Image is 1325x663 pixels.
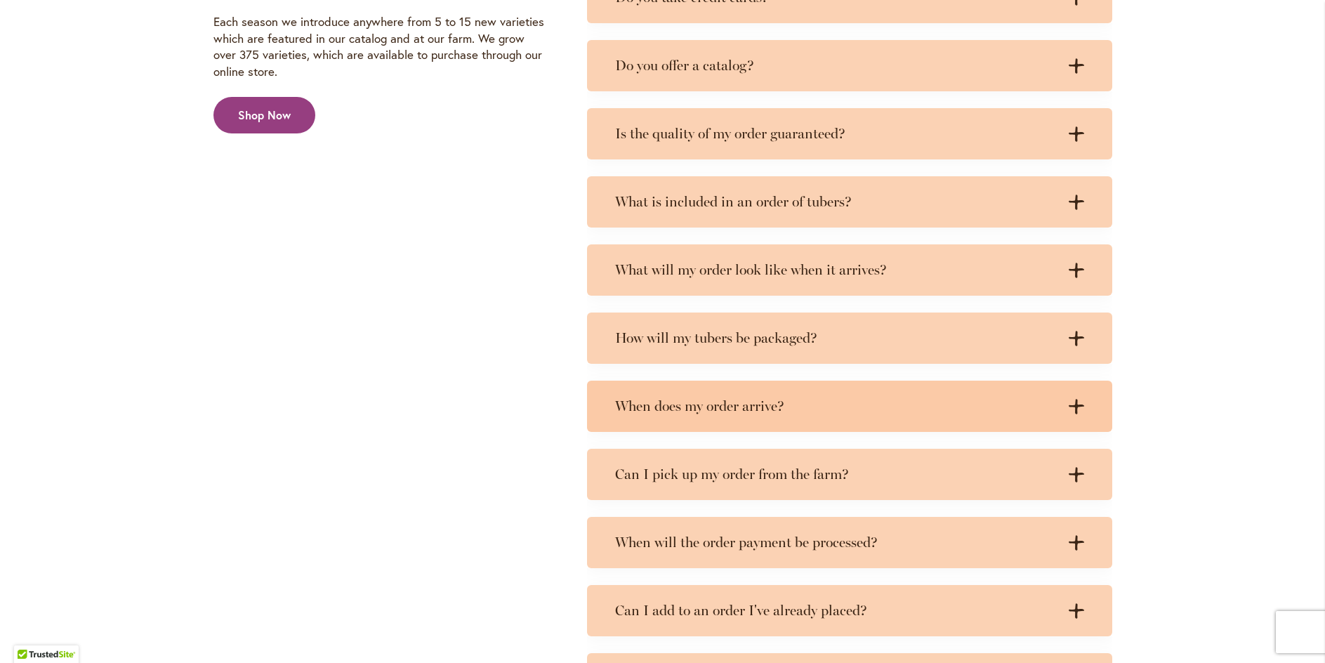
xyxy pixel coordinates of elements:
summary: Do you offer a catalog? [587,40,1112,91]
h3: Do you offer a catalog? [615,57,1056,74]
h3: When will the order payment be processed? [615,534,1056,551]
summary: What is included in an order of tubers? [587,176,1112,228]
h3: Can I add to an order I've already placed? [615,602,1056,619]
a: Shop Now [213,97,315,133]
summary: Can I add to an order I've already placed? [587,585,1112,636]
summary: When will the order payment be processed? [587,517,1112,568]
h3: Is the quality of my order guaranteed? [615,125,1056,143]
h3: When does my order arrive? [615,398,1056,415]
h3: Can I pick up my order from the farm? [615,466,1056,483]
summary: Can I pick up my order from the farm? [587,449,1112,500]
h3: What will my order look like when it arrives? [615,261,1056,279]
summary: What will my order look like when it arrives? [587,244,1112,296]
h3: How will my tubers be packaged? [615,329,1056,347]
p: Each season we introduce anywhere from 5 to 15 new varieties which are featured in our catalog an... [213,13,546,81]
summary: Is the quality of my order guaranteed? [587,108,1112,159]
summary: When does my order arrive? [587,381,1112,432]
h3: What is included in an order of tubers? [615,193,1056,211]
span: Shop Now [238,107,291,124]
summary: How will my tubers be packaged? [587,313,1112,364]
